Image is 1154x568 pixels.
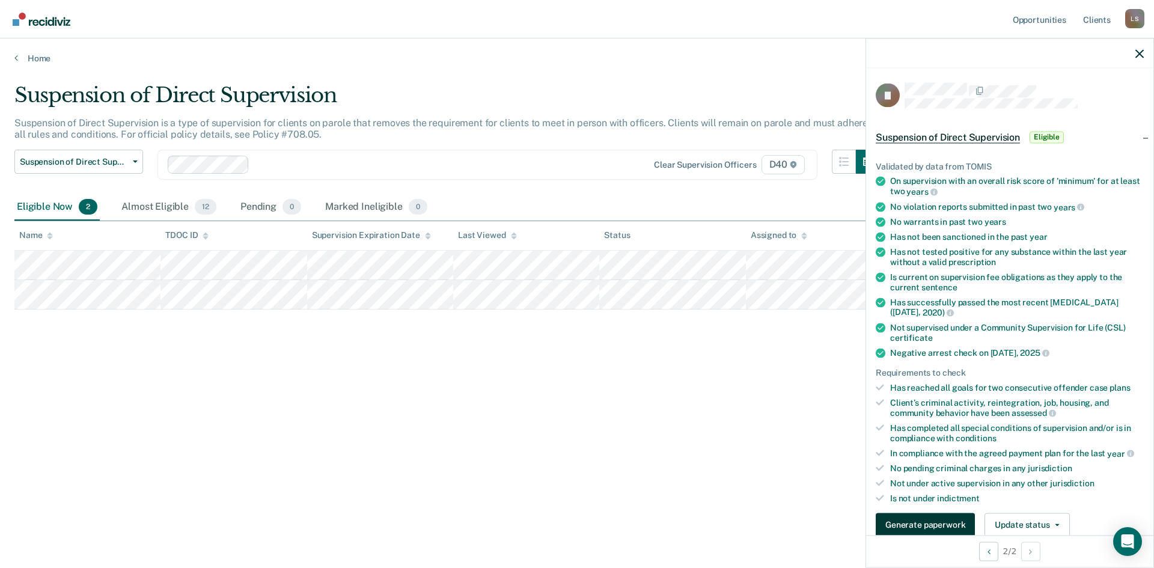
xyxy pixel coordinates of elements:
[921,282,957,292] span: sentence
[876,368,1144,378] div: Requirements to check
[956,433,997,442] span: conditions
[890,272,1144,292] div: Is current on supervision fee obligations as they apply to the current
[1021,542,1040,561] button: Next Opportunity
[866,118,1153,156] div: Suspension of Direct SupervisionEligible
[1028,463,1072,473] span: jurisdiction
[876,513,980,537] a: Navigate to form link
[1030,232,1047,242] span: year
[1012,408,1056,418] span: assessed
[1110,382,1130,392] span: plans
[1125,9,1144,28] button: Profile dropdown button
[923,308,954,317] span: 2020)
[19,230,53,240] div: Name
[890,247,1144,267] div: Has not tested positive for any substance within the last year without a valid
[312,230,431,240] div: Supervision Expiration Date
[20,157,128,167] span: Suspension of Direct Supervision
[1125,9,1144,28] div: L S
[119,194,219,221] div: Almost Eligible
[866,535,1153,567] div: 2 / 2
[751,230,807,240] div: Assigned to
[458,230,516,240] div: Last Viewed
[14,194,100,221] div: Eligible Now
[890,176,1144,197] div: On supervision with an overall risk score of 'minimum' for at least two
[890,322,1144,343] div: Not supervised under a Community Supervision for Life (CSL)
[654,160,756,170] div: Clear supervision officers
[948,257,996,267] span: prescription
[876,161,1144,171] div: Validated by data from TOMIS
[79,199,97,215] span: 2
[1113,527,1142,556] div: Open Intercom Messenger
[890,478,1144,489] div: Not under active supervision in any other
[195,199,216,215] span: 12
[890,217,1144,227] div: No warrants in past two
[282,199,301,215] span: 0
[762,155,805,174] span: D40
[890,463,1144,474] div: No pending criminal charges in any
[890,297,1144,317] div: Has successfully passed the most recent [MEDICAL_DATA] ([DATE],
[1054,202,1084,212] span: years
[890,201,1144,212] div: No violation reports submitted in past two
[890,423,1144,444] div: Has completed all special conditions of supervision and/or is in compliance with
[876,513,975,537] button: Generate paperwork
[890,493,1144,503] div: Is not under
[890,448,1144,459] div: In compliance with the agreed payment plan for the last
[890,382,1144,392] div: Has reached all goals for two consecutive offender case
[1107,448,1134,458] span: year
[890,232,1144,242] div: Has not been sanctioned in the past
[604,230,630,240] div: Status
[14,117,879,140] p: Suspension of Direct Supervision is a type of supervision for clients on parole that removes the ...
[937,493,980,502] span: indictment
[13,13,70,26] img: Recidiviz
[238,194,304,221] div: Pending
[1030,131,1064,143] span: Eligible
[979,542,998,561] button: Previous Opportunity
[323,194,430,221] div: Marked Ineligible
[890,332,932,342] span: certificate
[1020,348,1049,358] span: 2025
[409,199,427,215] span: 0
[906,186,937,196] span: years
[890,397,1144,418] div: Client’s criminal activity, reintegration, job, housing, and community behavior have been
[1050,478,1094,488] span: jurisdiction
[876,131,1020,143] span: Suspension of Direct Supervision
[985,217,1006,227] span: years
[165,230,209,240] div: TDOC ID
[14,53,1140,64] a: Home
[14,83,880,117] div: Suspension of Direct Supervision
[890,347,1144,358] div: Negative arrest check on [DATE],
[985,513,1069,537] button: Update status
